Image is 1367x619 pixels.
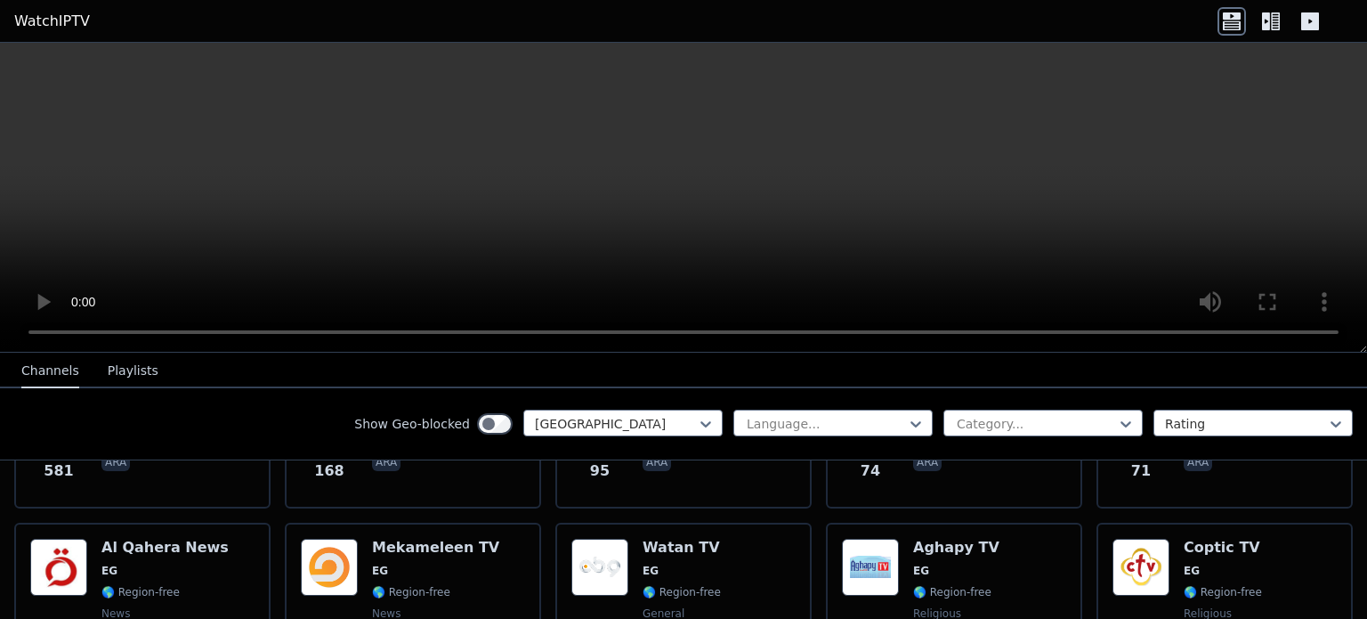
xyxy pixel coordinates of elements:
[372,564,388,578] span: EG
[913,564,929,578] span: EG
[861,460,880,482] span: 74
[1184,585,1262,599] span: 🌎 Region-free
[643,585,721,599] span: 🌎 Region-free
[1112,539,1169,596] img: Coptic TV
[30,539,87,596] img: Al Qahera News
[590,460,610,482] span: 95
[1184,453,1212,471] p: ara
[14,11,90,32] a: WatchIPTV
[643,453,671,471] p: ara
[372,539,499,557] h6: Mekameleen TV
[913,585,991,599] span: 🌎 Region-free
[44,460,73,482] span: 581
[301,539,358,596] img: Mekameleen TV
[571,539,628,596] img: Watan TV
[372,585,450,599] span: 🌎 Region-free
[314,460,344,482] span: 168
[101,453,130,471] p: ara
[21,354,79,388] button: Channels
[1184,539,1262,557] h6: Coptic TV
[643,564,659,578] span: EG
[1131,460,1151,482] span: 71
[913,539,999,557] h6: Aghapy TV
[101,539,229,557] h6: Al Qahera News
[372,453,400,471] p: ara
[101,585,180,599] span: 🌎 Region-free
[913,453,942,471] p: ara
[842,539,899,596] img: Aghapy TV
[643,539,721,557] h6: Watan TV
[1184,564,1200,578] span: EG
[101,564,117,578] span: EG
[108,354,158,388] button: Playlists
[354,415,470,433] label: Show Geo-blocked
